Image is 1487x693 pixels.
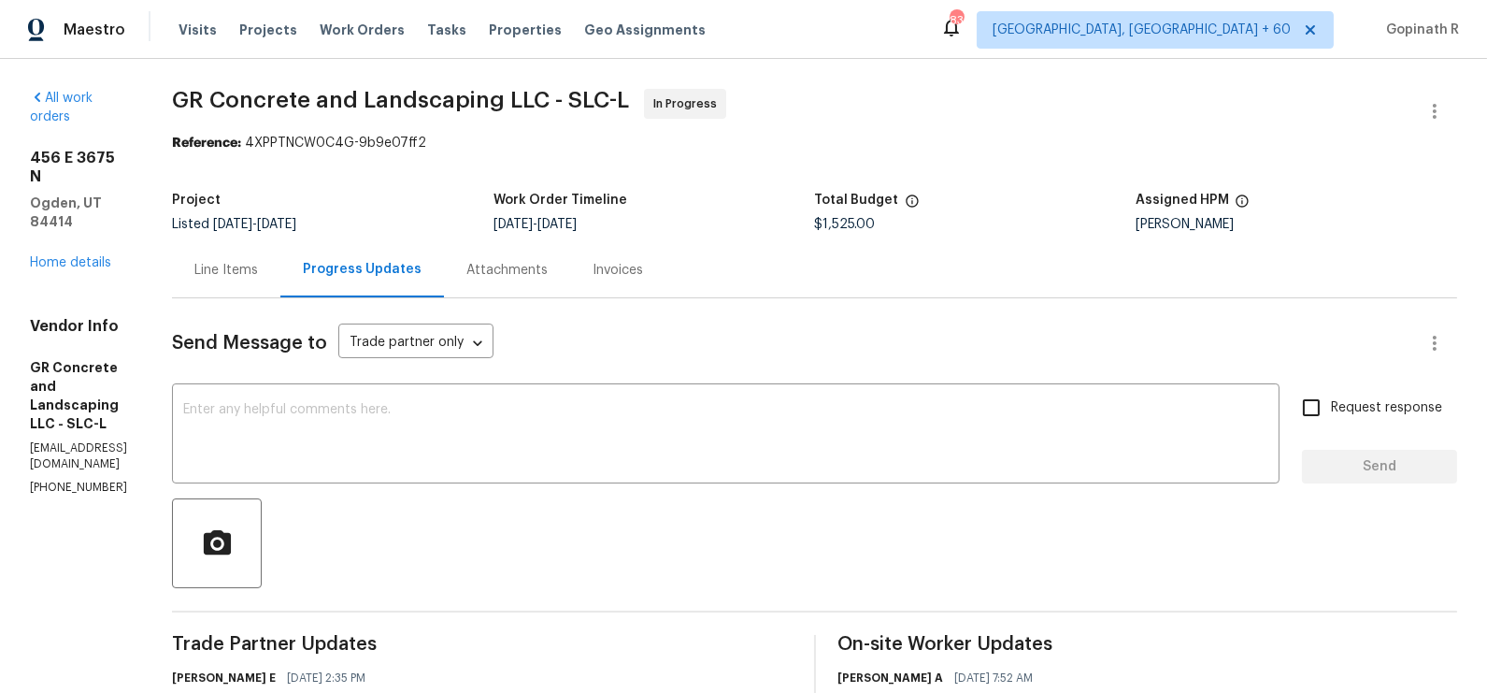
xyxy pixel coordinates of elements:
[838,635,1458,654] span: On-site Worker Updates
[179,21,217,39] span: Visits
[320,21,405,39] span: Work Orders
[489,21,562,39] span: Properties
[239,21,297,39] span: Projects
[213,218,296,231] span: -
[466,261,548,280] div: Attachments
[194,261,258,280] div: Line Items
[30,256,111,269] a: Home details
[493,194,627,207] h5: Work Order Timeline
[493,218,577,231] span: -
[955,669,1034,687] span: [DATE] 7:52 AM
[815,194,899,207] h5: Total Budget
[213,218,252,231] span: [DATE]
[338,328,493,359] div: Trade partner only
[993,21,1291,39] span: [GEOGRAPHIC_DATA], [GEOGRAPHIC_DATA] + 60
[30,480,127,496] p: [PHONE_NUMBER]
[1235,194,1250,218] span: The hpm assigned to this work order.
[172,137,241,150] b: Reference:
[172,635,792,654] span: Trade Partner Updates
[1136,218,1457,231] div: [PERSON_NAME]
[815,218,876,231] span: $1,525.00
[537,218,577,231] span: [DATE]
[493,218,533,231] span: [DATE]
[64,21,125,39] span: Maestro
[653,94,724,113] span: In Progress
[30,149,127,186] h2: 456 E 3675 N
[303,260,422,279] div: Progress Updates
[30,317,127,336] h4: Vendor Info
[593,261,643,280] div: Invoices
[838,669,944,687] h6: [PERSON_NAME] A
[1331,398,1442,418] span: Request response
[172,334,327,353] span: Send Message to
[172,134,1457,152] div: 4XPPTNCW0C4G-9b9e07ff2
[30,194,127,231] h5: Ogden, UT 84414
[287,669,365,687] span: [DATE] 2:35 PM
[950,11,963,30] div: 839
[584,21,706,39] span: Geo Assignments
[30,440,127,472] p: [EMAIL_ADDRESS][DOMAIN_NAME]
[257,218,296,231] span: [DATE]
[30,92,93,123] a: All work orders
[1136,194,1229,207] h5: Assigned HPM
[172,89,629,111] span: GR Concrete and Landscaping LLC - SLC-L
[1379,21,1459,39] span: Gopinath R
[172,669,276,687] h6: [PERSON_NAME] E
[172,218,296,231] span: Listed
[905,194,920,218] span: The total cost of line items that have been proposed by Opendoor. This sum includes line items th...
[427,23,466,36] span: Tasks
[30,358,127,433] h5: GR Concrete and Landscaping LLC - SLC-L
[172,194,221,207] h5: Project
